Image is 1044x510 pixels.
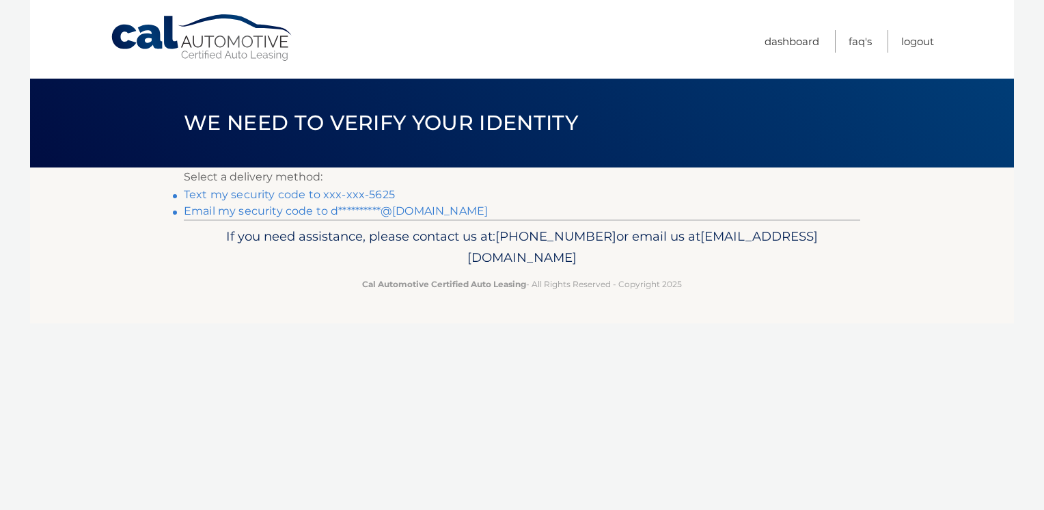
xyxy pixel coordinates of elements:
[495,228,616,244] span: [PHONE_NUMBER]
[184,204,488,217] a: Email my security code to d**********@[DOMAIN_NAME]
[901,30,934,53] a: Logout
[849,30,872,53] a: FAQ's
[184,167,860,187] p: Select a delivery method:
[765,30,819,53] a: Dashboard
[184,188,395,201] a: Text my security code to xxx-xxx-5625
[193,277,851,291] p: - All Rights Reserved - Copyright 2025
[184,110,578,135] span: We need to verify your identity
[362,279,526,289] strong: Cal Automotive Certified Auto Leasing
[193,226,851,269] p: If you need assistance, please contact us at: or email us at
[110,14,294,62] a: Cal Automotive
